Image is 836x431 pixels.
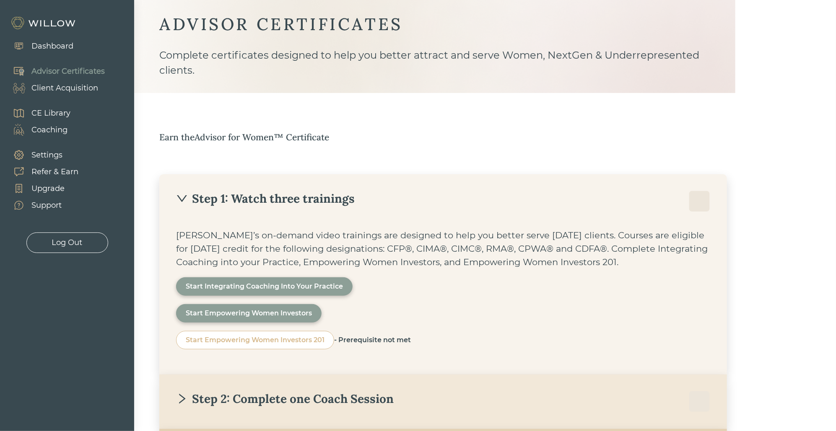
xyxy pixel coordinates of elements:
[31,166,78,178] div: Refer & Earn
[31,183,65,194] div: Upgrade
[176,193,188,204] span: down
[176,391,394,406] div: Step 2: Complete one Coach Session
[176,191,355,206] div: Step 1: Watch three trainings
[159,48,710,93] div: Complete certificates designed to help you better attract and serve Women, NextGen & Underreprese...
[31,200,62,211] div: Support
[186,308,312,318] div: Start Empowering Women Investors
[176,304,322,323] button: Start Empowering Women Investors
[159,131,761,144] div: Earn the Advisor for Women™ Certificate
[31,41,73,52] div: Dashboard
[4,147,78,163] a: Settings
[31,83,98,94] div: Client Acquisition
[176,393,188,405] span: right
[4,63,105,80] a: Advisor Certificates
[4,121,70,138] a: Coaching
[4,163,78,180] a: Refer & Earn
[31,150,62,161] div: Settings
[334,335,411,345] div: - Prerequisite not met
[186,281,343,292] div: Start Integrating Coaching Into Your Practice
[31,108,70,119] div: CE Library
[31,124,68,136] div: Coaching
[159,13,710,35] div: ADVISOR CERTIFICATES
[4,180,78,197] a: Upgrade
[10,16,78,30] img: Willow
[4,38,73,54] a: Dashboard
[52,237,83,248] div: Log Out
[176,229,710,269] div: [PERSON_NAME]’s on-demand video trainings are designed to help you better serve [DATE] clients. C...
[4,105,70,121] a: CE Library
[186,335,325,345] div: Start Empowering Women Investors 201
[176,277,353,296] button: Start Integrating Coaching Into Your Practice
[4,80,105,96] a: Client Acquisition
[31,66,105,77] div: Advisor Certificates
